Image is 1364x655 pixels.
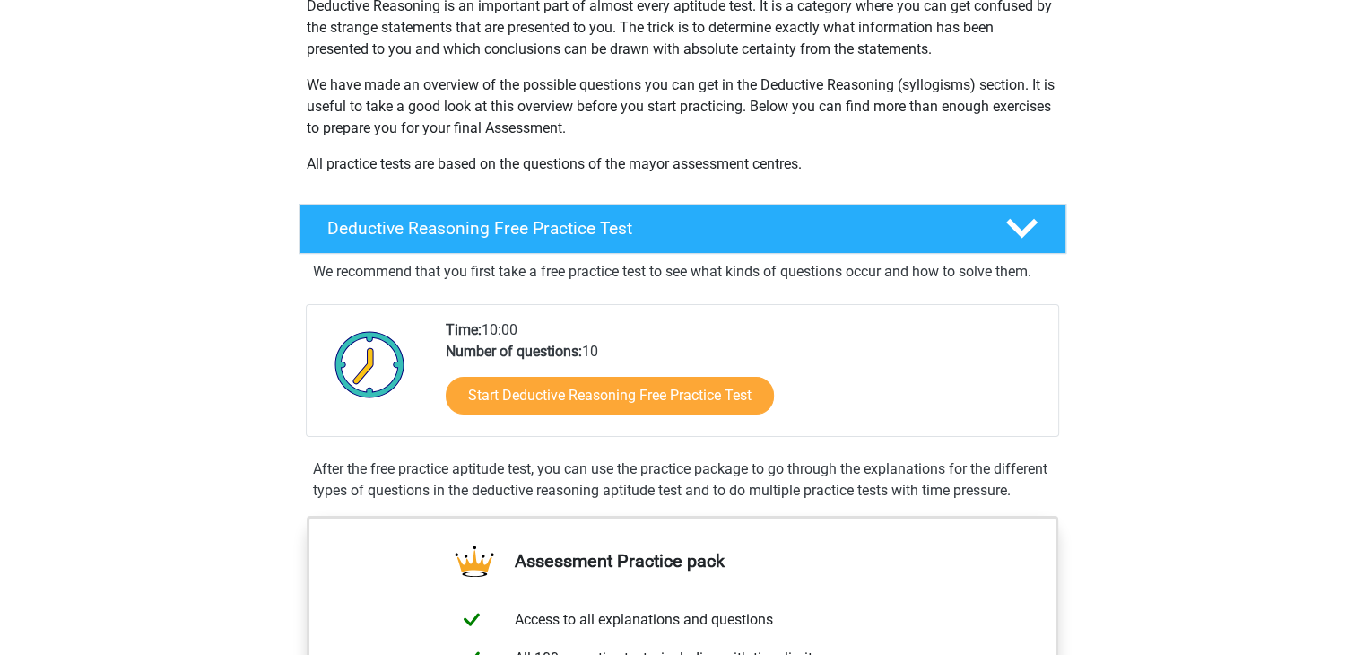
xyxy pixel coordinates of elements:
[313,261,1052,283] p: We recommend that you first take a free practice test to see what kinds of questions occur and ho...
[325,319,415,409] img: Clock
[307,153,1058,175] p: All practice tests are based on the questions of the mayor assessment centres.
[446,343,582,360] b: Number of questions:
[306,458,1059,502] div: After the free practice aptitude test, you can use the practice package to go through the explana...
[446,377,774,415] a: Start Deductive Reasoning Free Practice Test
[432,319,1057,436] div: 10:00 10
[446,321,482,338] b: Time:
[327,218,977,239] h4: Deductive Reasoning Free Practice Test
[307,74,1058,139] p: We have made an overview of the possible questions you can get in the Deductive Reasoning (syllog...
[291,204,1073,254] a: Deductive Reasoning Free Practice Test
